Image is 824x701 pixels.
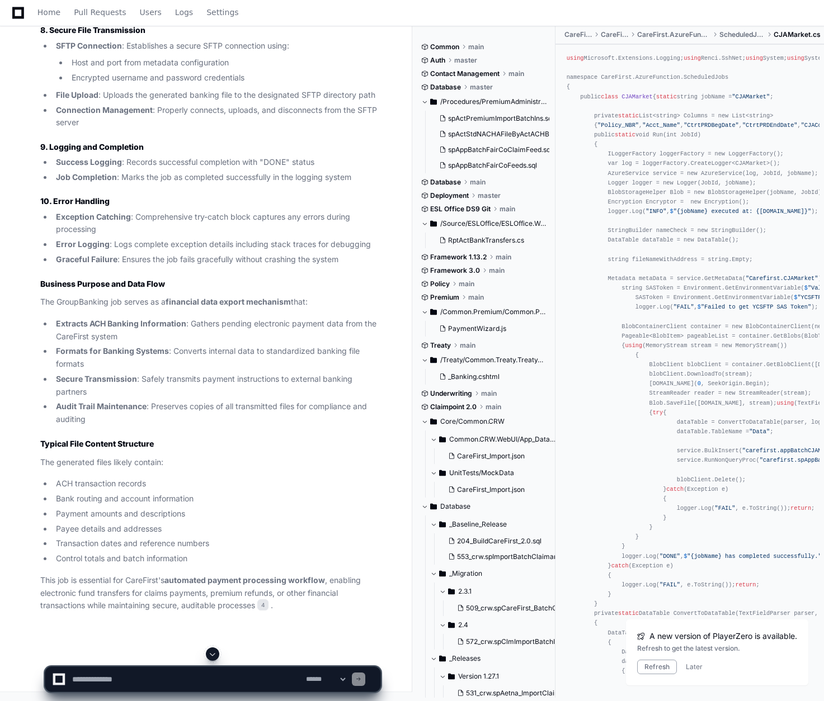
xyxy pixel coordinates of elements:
button: 553_crw.spImportBatchClaimants.sql [444,549,558,565]
span: $ [670,208,674,215]
li: Transaction dates and reference numbers [53,537,380,550]
span: "CJAMarket" [732,93,770,100]
li: Payee details and addresses [53,523,380,536]
span: 509_crw.spCareFirst_BatchClaimants.sql [466,604,595,613]
svg: Directory [448,618,455,632]
button: PaymentWizard.js [435,321,540,337]
span: /Treaty/Common.Treaty.TreatyAdministration/Treaty/Views/TreatyAdministration/Profile [440,356,547,364]
p: This job is essential for CareFirst's , enabling electronic fund transfers for claims payments, p... [40,574,380,612]
strong: Job Completion [56,172,117,182]
strong: Typical File Content Structure [40,439,154,448]
button: spAppBatchFairCoFeeds.sql [435,158,549,173]
li: Control totals and batch information [53,552,380,565]
span: using [684,55,701,61]
span: "INFO" [646,208,666,215]
button: /Procedures/PremiumAdministration [421,93,547,111]
span: using [776,400,794,406]
span: "DONE" [660,553,680,560]
span: ESL Office DS9 Git [430,205,491,214]
button: /Treaty/Common.Treaty.TreatyAdministration/Treaty/Views/TreatyAdministration/Profile [421,351,547,369]
strong: financial data export mechanism [166,297,291,306]
span: "Data" [749,428,770,435]
span: Database [430,83,461,92]
span: Logs [175,9,193,16]
span: static [656,93,677,100]
span: UnitTests/MockData [449,468,514,477]
span: main [468,293,484,302]
button: Common.CRW.WebUI/App_Data/Import [430,430,556,448]
span: spAppBatchFairCoClaimFeed.sql [448,145,552,154]
span: 4 [257,599,269,610]
span: 2.3.1 [458,587,472,596]
span: _Baseline_Release [449,520,507,529]
button: Core/Common.CRW [421,413,547,430]
span: "FAIL" [674,304,694,310]
li: : Properly connects, uploads, and disconnects from the SFTP server [53,104,380,130]
span: ScheduledJobs [719,30,765,39]
button: Database [421,498,547,515]
span: using [787,55,804,61]
button: spActPremiumImportBatchIns.sql [435,111,549,126]
li: : Records successful completion with "DONE" status [53,156,380,169]
span: main [468,42,484,51]
li: Encrypted username and password credentials [68,72,380,84]
span: Framework 1.13.2 [430,253,487,262]
strong: Graceful Failure [56,254,117,264]
svg: Directory [439,433,446,446]
span: CareFirst [564,30,592,39]
span: _Migration [449,569,482,578]
strong: Business Purpose and Data Flow [40,279,165,288]
span: CareFirst.AzureFunction [637,30,710,39]
p: The GroupBanking job serves as a that: [40,296,380,309]
span: static [618,112,639,119]
li: : Comprehensive try-catch block captures any errors during processing [53,211,380,236]
span: Premium [430,293,459,302]
span: RptActBankTransfers.cs [448,236,524,245]
strong: 9. Logging and Completion [40,142,144,151]
p: The generated files likely contain: [40,456,380,469]
button: 2.3.1 [439,582,565,600]
span: "{jobName} has completed successfully." [687,553,821,560]
span: CareFirst_Import.json [457,485,525,494]
span: spAppBatchFairCoFeeds.sql [448,161,537,170]
span: $ [794,294,797,301]
span: main [460,341,475,350]
strong: Extracts ACH Banking Information [56,319,186,328]
span: 204_BuildCareFirst_2.0.sql [457,537,542,546]
span: static [615,131,635,138]
div: Refresh to get the latest version. [637,644,797,653]
span: 0 [698,380,701,387]
svg: Directory [439,518,446,531]
li: : Converts internal data to standardized banking file formats [53,345,380,371]
svg: Directory [430,415,437,428]
span: try [653,409,663,416]
li: : Logs complete exception details including stack traces for debugging [53,238,380,251]
span: Common.CRW.WebUI/App_Data/Import [449,435,556,444]
span: /Source/ESLOffice/ESLOffice.WebUI/Premium/Reports/Transfers [440,219,547,228]
li: : Safely transmits payment instructions to external banking partners [53,373,380,399]
svg: Directory [430,500,437,513]
span: using [567,55,584,61]
span: Auth [430,56,445,65]
strong: Error Logging [56,239,110,249]
span: CJAMarket.cs [774,30,821,39]
strong: SFTP Connection [56,41,122,50]
button: Later [686,662,703,671]
svg: Directory [439,466,446,480]
li: : Establishes a secure SFTP connection using: [53,40,380,84]
li: Bank routing and account information [53,492,380,505]
span: class [601,93,618,100]
span: main [489,266,505,275]
span: Pull Requests [74,9,126,16]
span: main [496,253,511,262]
span: CJAMarket [621,93,652,100]
span: Treaty [430,341,451,350]
span: Underwriting [430,389,472,398]
span: "FAIL" [715,505,736,511]
span: return [790,505,811,511]
svg: Directory [448,585,455,598]
span: master [478,191,501,200]
span: Deployment [430,191,469,200]
span: spActPremiumImportBatchIns.sql [448,114,554,123]
span: Database [440,502,470,511]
